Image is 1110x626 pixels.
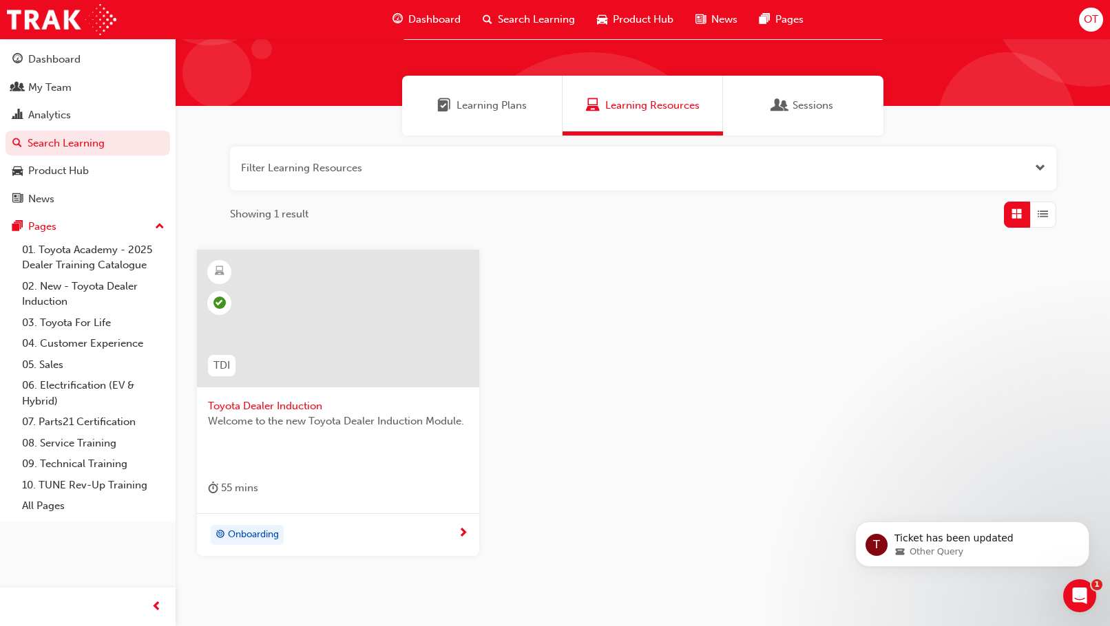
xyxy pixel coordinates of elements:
[472,6,586,34] a: search-iconSearch Learning
[6,214,170,239] button: Pages
[6,186,170,212] a: News
[17,453,170,475] a: 09. Technical Training
[208,398,468,414] span: Toyota Dealer Induction
[155,218,165,236] span: up-icon
[760,11,770,28] span: pages-icon
[483,11,492,28] span: search-icon
[17,475,170,496] a: 10. TUNE Rev-Up Training
[17,375,170,411] a: 06. Electrification (EV & Hybrid)
[28,80,72,96] div: My Team
[17,239,170,276] a: 01. Toyota Academy - 2025 Dealer Training Catalogue
[28,52,81,67] div: Dashboard
[775,12,804,28] span: Pages
[695,11,706,28] span: news-icon
[17,276,170,312] a: 02. New - Toyota Dealer Induction
[1079,8,1103,32] button: OT
[684,6,748,34] a: news-iconNews
[498,12,575,28] span: Search Learning
[6,75,170,100] a: My Team
[12,193,23,206] span: news-icon
[12,54,23,66] span: guage-icon
[7,4,116,35] img: Trak
[605,98,700,114] span: Learning Resources
[28,107,71,123] div: Analytics
[457,98,527,114] span: Learning Plans
[723,76,883,136] a: SessionsSessions
[12,138,22,150] span: search-icon
[402,76,563,136] a: Learning PlansLearning Plans
[228,527,279,543] span: Onboarding
[208,413,468,429] span: Welcome to the new Toyota Dealer Induction Module.
[17,411,170,433] a: 07. Parts21 Certification
[12,221,23,233] span: pages-icon
[6,47,170,72] a: Dashboard
[711,12,737,28] span: News
[17,354,170,376] a: 05. Sales
[392,11,403,28] span: guage-icon
[1063,579,1096,612] iframe: Intercom live chat
[17,333,170,354] a: 04. Customer Experience
[1084,12,1098,28] span: OT
[28,163,89,179] div: Product Hub
[773,98,787,114] span: Sessions
[216,526,225,544] span: target-icon
[28,219,56,235] div: Pages
[12,165,23,177] span: car-icon
[381,6,472,34] a: guage-iconDashboard
[613,12,673,28] span: Product Hub
[12,109,23,122] span: chart-icon
[215,263,224,281] span: learningResourceType_ELEARNING-icon
[1091,579,1102,590] span: 1
[208,479,258,497] div: 55 mins
[197,250,479,557] a: TDIToyota Dealer InductionWelcome to the new Toyota Dealer Induction Module.duration-icon 55 mins...
[586,6,684,34] a: car-iconProduct Hub
[597,11,607,28] span: car-icon
[835,493,1110,589] iframe: Intercom notifications message
[6,158,170,184] a: Product Hub
[408,12,461,28] span: Dashboard
[17,312,170,334] a: 03. Toyota For Life
[6,131,170,156] a: Search Learning
[748,6,815,34] a: pages-iconPages
[230,206,308,222] span: Showing 1 result
[213,358,230,374] span: TDI
[17,433,170,454] a: 08. Service Training
[213,296,226,309] span: learningRecordVerb_PASS-icon
[28,191,54,207] div: News
[6,102,170,128] a: Analytics
[793,98,833,114] span: Sessions
[1035,160,1045,176] button: Open the filter
[6,44,170,214] button: DashboardMy TeamAnalyticsSearch LearningProduct HubNews
[458,528,468,540] span: next-icon
[12,82,23,94] span: people-icon
[437,98,451,114] span: Learning Plans
[17,495,170,517] a: All Pages
[151,598,162,616] span: prev-icon
[1038,206,1048,222] span: List
[208,479,218,497] span: duration-icon
[586,98,600,114] span: Learning Resources
[563,76,723,136] a: Learning ResourcesLearning Resources
[1012,206,1022,222] span: Grid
